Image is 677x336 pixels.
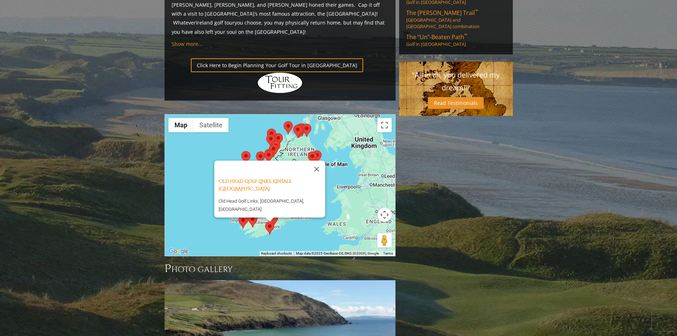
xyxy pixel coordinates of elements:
[219,197,325,213] p: Old Head Golf Links, [GEOGRAPHIC_DATA], [GEOGRAPHIC_DATA]
[167,247,190,256] a: Open this area in Google Maps (opens a new window)
[219,178,292,192] a: Old Head Golf Links, Kinsale [GEOGRAPHIC_DATA]
[383,251,393,255] a: Terms (opens in new tab)
[406,9,506,30] a: The [PERSON_NAME] Trail™[GEOGRAPHIC_DATA] and [GEOGRAPHIC_DATA] combination
[261,251,292,256] button: Keyboard shortcuts
[406,33,506,47] a: The “Un”-Beaten Path™Golf in [GEOGRAPHIC_DATA]
[308,161,325,178] button: Close
[257,72,303,94] img: Hidden Links
[377,118,392,132] button: Toggle fullscreen view
[296,251,379,255] span: Map data ©2025 GeoBasis-DE/BKG (©2009), Google
[406,69,506,94] p: "All in all, you delivered my dream!!"
[406,33,467,41] span: The “Un”-Beaten Path
[193,118,229,132] button: Show satellite imagery
[464,32,467,38] sup: ™
[167,247,190,256] img: Google
[168,118,193,132] button: Show street map
[191,58,363,72] a: Click Here to Begin Planning Your Golf Tour in [GEOGRAPHIC_DATA]
[196,19,235,26] a: Ireland golf tour
[172,41,203,47] a: Show more...
[165,262,396,276] h3: Photo Gallery
[428,97,484,109] a: Read Testimonials
[377,233,392,247] button: Drag Pegman onto the map to open Street View
[406,9,478,17] span: The [PERSON_NAME] Trail
[377,208,392,222] button: Map camera controls
[475,8,478,14] sup: ™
